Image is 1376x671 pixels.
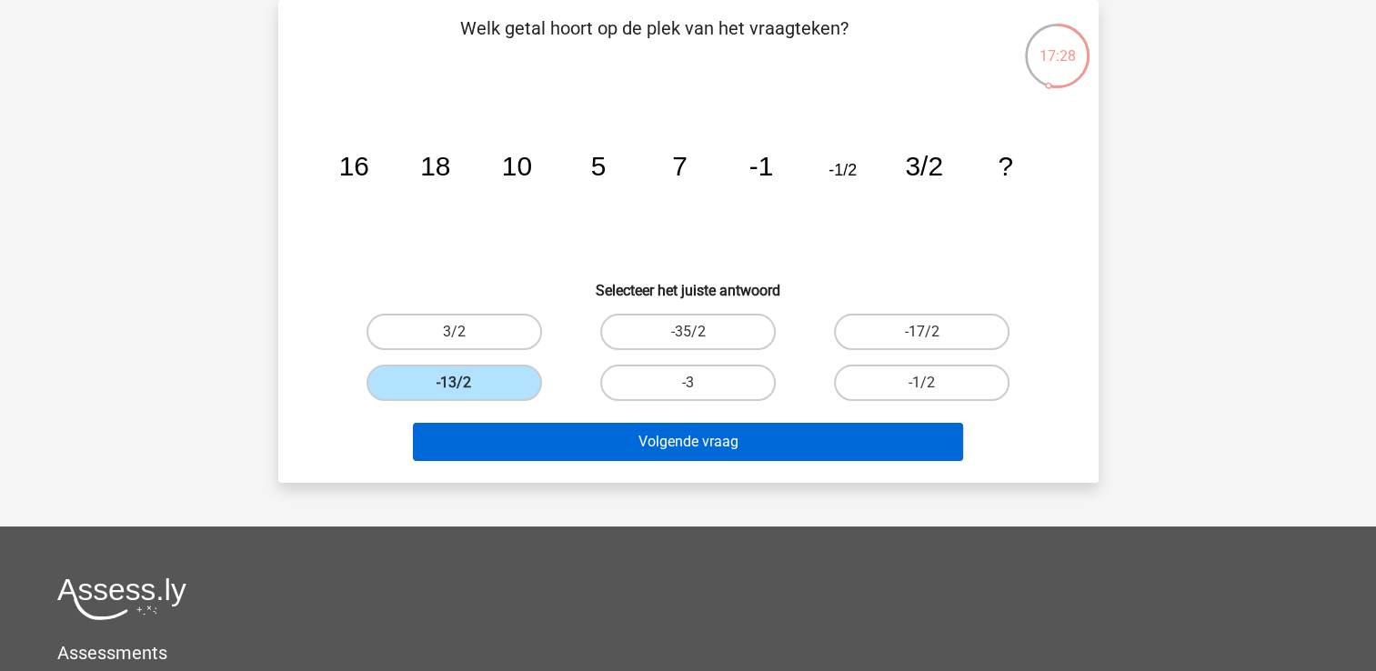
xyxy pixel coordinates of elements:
[834,314,1009,350] label: -17/2
[307,15,1001,69] p: Welk getal hoort op de plek van het vraagteken?
[590,151,606,181] tspan: 5
[829,161,857,179] tspan: -1/2
[834,365,1009,401] label: -1/2
[413,423,963,461] button: Volgende vraag
[420,151,450,181] tspan: 18
[600,314,776,350] label: -35/2
[57,642,1319,664] h5: Assessments
[905,151,942,181] tspan: 3/2
[1023,22,1091,67] div: 17:28
[998,151,1013,181] tspan: ?
[338,151,368,181] tspan: 16
[672,151,688,181] tspan: 7
[501,151,531,181] tspan: 10
[367,365,542,401] label: -13/2
[600,365,776,401] label: -3
[57,577,186,620] img: Assessly logo
[307,267,1070,299] h6: Selecteer het juiste antwoord
[748,151,773,181] tspan: -1
[367,314,542,350] label: 3/2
